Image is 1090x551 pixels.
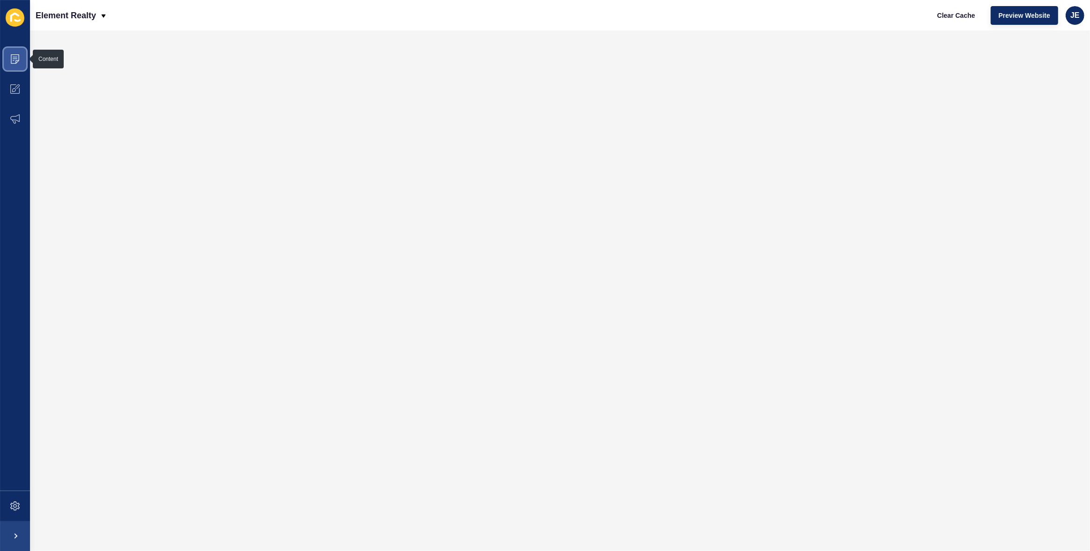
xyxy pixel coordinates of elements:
p: Element Realty [36,4,96,27]
span: Clear Cache [937,11,975,20]
div: Content [38,55,58,63]
span: JE [1070,11,1080,20]
button: Clear Cache [929,6,983,25]
button: Preview Website [991,6,1058,25]
span: Preview Website [999,11,1050,20]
